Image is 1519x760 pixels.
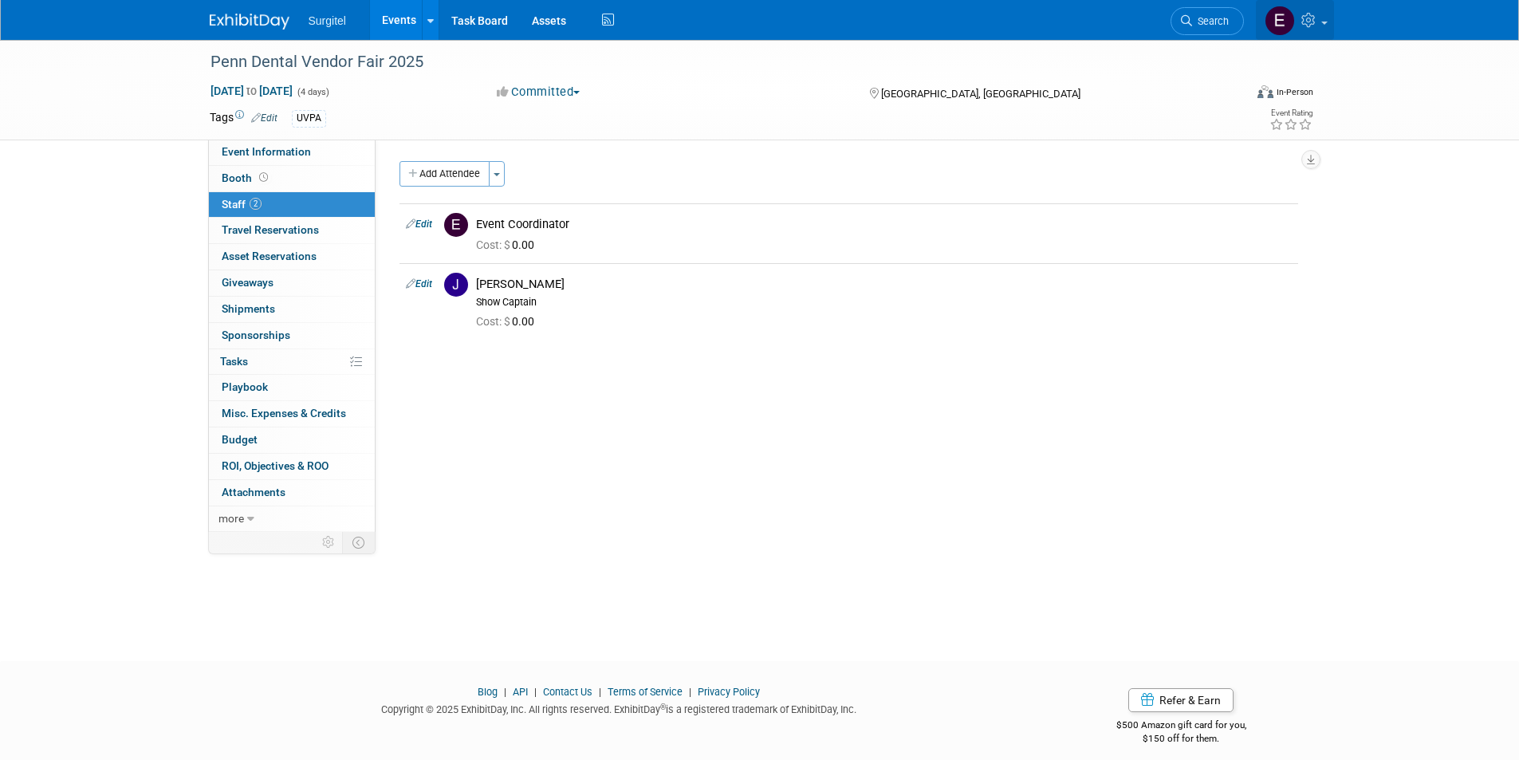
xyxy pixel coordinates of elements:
span: Giveaways [222,276,273,289]
span: Sponsorships [222,329,290,341]
span: Attachments [222,486,285,498]
img: J.jpg [444,273,468,297]
span: Booth [222,171,271,184]
span: more [218,512,244,525]
span: | [595,686,605,698]
span: Booth not reserved yet [256,171,271,183]
span: 0.00 [476,238,541,251]
a: Refer & Earn [1128,688,1234,712]
div: Copyright © 2025 ExhibitDay, Inc. All rights reserved. ExhibitDay is a registered trademark of Ex... [210,699,1029,717]
div: [PERSON_NAME] [476,277,1292,292]
td: Personalize Event Tab Strip [315,532,343,553]
div: Event Format [1150,83,1314,107]
a: Giveaways [209,270,375,296]
div: Show Captain [476,296,1292,309]
span: Search [1192,15,1229,27]
span: 0.00 [476,315,541,328]
span: | [685,686,695,698]
a: Misc. Expenses & Credits [209,401,375,427]
a: Search [1171,7,1244,35]
div: In-Person [1276,86,1313,98]
span: 2 [250,198,262,210]
div: $500 Amazon gift card for you, [1053,708,1310,745]
span: | [500,686,510,698]
a: more [209,506,375,532]
a: Contact Us [543,686,592,698]
img: E.jpg [444,213,468,237]
span: Budget [222,433,258,446]
div: Penn Dental Vendor Fair 2025 [205,48,1220,77]
a: Edit [406,219,432,230]
img: ExhibitDay [210,14,289,30]
td: Tags [210,109,277,128]
span: Shipments [222,302,275,315]
td: Toggle Event Tabs [342,532,375,553]
span: to [244,85,259,97]
a: Staff2 [209,192,375,218]
a: Attachments [209,480,375,506]
span: ROI, Objectives & ROO [222,459,329,472]
span: Misc. Expenses & Credits [222,407,346,419]
sup: ® [660,703,666,711]
span: Cost: $ [476,315,512,328]
span: [DATE] [DATE] [210,84,293,98]
a: Privacy Policy [698,686,760,698]
a: Tasks [209,349,375,375]
img: Format-Inperson.png [1257,85,1273,98]
img: Emily Norton [1265,6,1295,36]
div: Event Rating [1269,109,1312,117]
div: UVPA [292,110,326,127]
a: Playbook [209,375,375,400]
a: Booth [209,166,375,191]
span: Staff [222,198,262,211]
span: Tasks [220,355,248,368]
span: Travel Reservations [222,223,319,236]
span: (4 days) [296,87,329,97]
span: [GEOGRAPHIC_DATA], [GEOGRAPHIC_DATA] [881,88,1080,100]
a: API [513,686,528,698]
span: Asset Reservations [222,250,317,262]
a: Edit [251,112,277,124]
a: Asset Reservations [209,244,375,270]
a: Budget [209,427,375,453]
button: Committed [491,84,586,100]
div: $150 off for them. [1053,732,1310,746]
div: Event Coordinator [476,217,1292,232]
a: Event Information [209,140,375,165]
a: Travel Reservations [209,218,375,243]
span: Event Information [222,145,311,158]
a: Terms of Service [608,686,683,698]
a: Sponsorships [209,323,375,348]
a: Shipments [209,297,375,322]
span: | [530,686,541,698]
span: Playbook [222,380,268,393]
a: Edit [406,278,432,289]
a: Blog [478,686,498,698]
span: Surgitel [309,14,346,27]
span: Cost: $ [476,238,512,251]
button: Add Attendee [399,161,490,187]
a: ROI, Objectives & ROO [209,454,375,479]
